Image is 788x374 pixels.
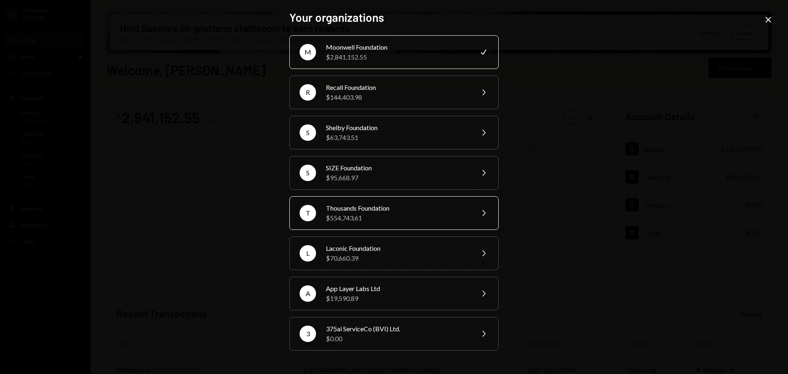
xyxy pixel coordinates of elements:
[289,156,499,190] button: SSIZE Foundation$95,668.97
[300,44,316,60] div: M
[326,253,469,263] div: $70,660.39
[326,83,469,92] div: Recall Foundation
[300,84,316,101] div: R
[326,203,469,213] div: Thousands Foundation
[300,285,316,302] div: A
[326,213,469,223] div: $554,743.61
[326,52,469,62] div: $2,841,152.55
[289,116,499,149] button: SShelby Foundation$63,743.51
[326,243,469,253] div: Laconic Foundation
[289,35,499,69] button: MMoonwell Foundation$2,841,152.55
[326,92,469,102] div: $144,403.98
[289,9,499,25] h2: Your organizations
[326,42,469,52] div: Moonwell Foundation
[326,294,469,303] div: $19,590.89
[289,236,499,270] button: LLaconic Foundation$70,660.39
[300,245,316,262] div: L
[300,124,316,141] div: S
[326,334,469,344] div: $0.00
[326,123,469,133] div: Shelby Foundation
[289,196,499,230] button: TThousands Foundation$554,743.61
[289,76,499,109] button: RRecall Foundation$144,403.98
[326,324,469,334] div: 375ai ServiceCo (BVI) Ltd.
[326,133,469,142] div: $63,743.51
[300,205,316,221] div: T
[300,165,316,181] div: S
[289,277,499,310] button: AApp Layer Labs Ltd$19,590.89
[300,326,316,342] div: 3
[326,163,469,173] div: SIZE Foundation
[289,317,499,351] button: 3375ai ServiceCo (BVI) Ltd.$0.00
[326,173,469,183] div: $95,668.97
[326,284,469,294] div: App Layer Labs Ltd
